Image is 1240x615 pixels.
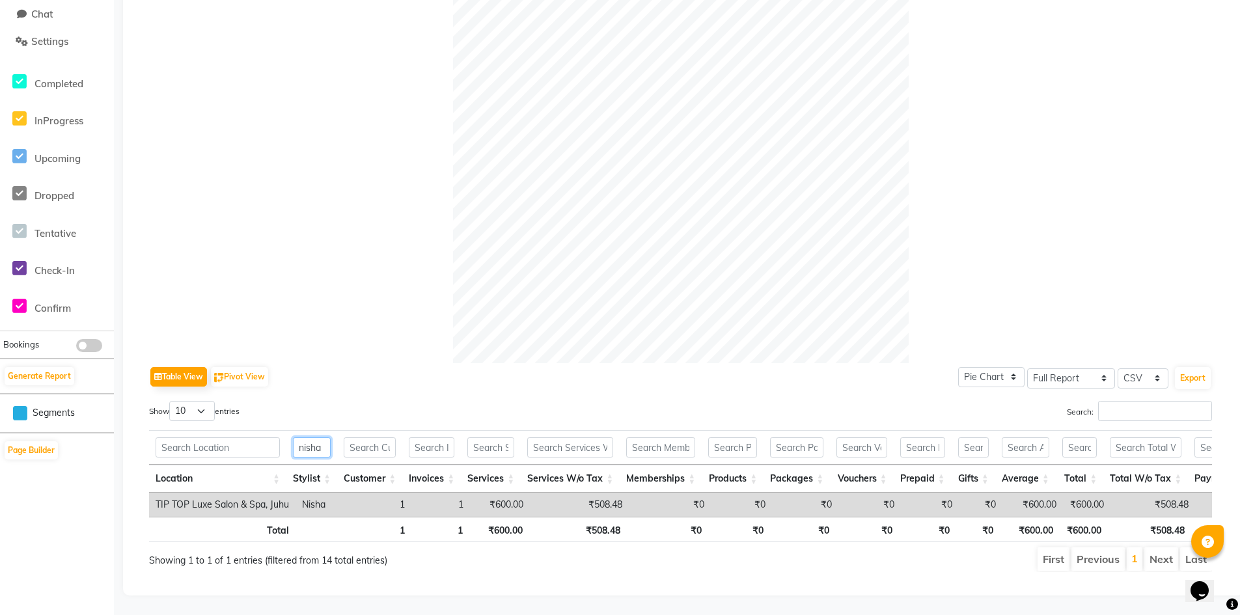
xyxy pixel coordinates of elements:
th: ₹600.00 [1000,517,1060,542]
th: Location: activate to sort column ascending [149,465,286,493]
th: Gifts: activate to sort column ascending [952,465,995,493]
th: Prepaid: activate to sort column ascending [894,465,952,493]
td: ₹0 [959,493,1002,517]
span: InProgress [34,115,83,127]
th: Customer: activate to sort column ascending [337,465,402,493]
span: Tentative [34,227,76,239]
label: Search: [1067,401,1212,421]
input: Search Stylist [293,437,331,458]
th: ₹0 [836,517,899,542]
input: Search Services W/o Tax [527,437,613,458]
th: Services W/o Tax: activate to sort column ascending [521,465,620,493]
input: Search Average [1002,437,1049,458]
td: ₹508.48 [530,493,629,517]
div: Showing 1 to 1 of 1 entries (filtered from 14 total entries) [149,546,581,567]
th: Invoices: activate to sort column ascending [402,465,461,493]
button: Pivot View [211,367,268,387]
input: Search Location [156,437,280,458]
span: Bookings [3,339,39,349]
td: ₹0 [772,493,838,517]
td: ₹0 [901,493,959,517]
th: Packages: activate to sort column ascending [764,465,830,493]
a: Settings [3,34,111,49]
th: ₹0 [770,517,836,542]
span: Chat [31,8,53,20]
span: Completed [34,77,83,90]
th: ₹0 [627,517,708,542]
input: Search Invoices [409,437,454,458]
button: Export [1175,367,1211,389]
button: Table View [150,367,207,387]
td: ₹0 [711,493,772,517]
td: ₹600.00 [1002,493,1063,517]
button: Generate Report [5,367,74,385]
th: ₹600.00 [469,517,529,542]
td: ₹0 [838,493,901,517]
button: Page Builder [5,441,58,459]
td: 1 [346,493,411,517]
th: ₹0 [956,517,1000,542]
th: Products: activate to sort column ascending [702,465,764,493]
iframe: chat widget [1185,563,1227,602]
span: Check-In [34,264,75,277]
td: ₹0 [629,493,711,517]
th: ₹508.48 [1108,517,1191,542]
th: Total: activate to sort column ascending [1056,465,1104,493]
a: 1 [1131,552,1138,565]
label: Show entries [149,401,240,421]
th: ₹0 [708,517,770,542]
th: Total W/o Tax: activate to sort column ascending [1103,465,1188,493]
span: Upcoming [34,152,81,165]
span: Segments [33,406,75,420]
th: Total [149,517,296,542]
th: ₹0 [899,517,956,542]
th: 1 [411,517,470,542]
input: Search Customer [344,437,396,458]
input: Search Total [1062,437,1097,458]
th: Average: activate to sort column ascending [995,465,1056,493]
a: Chat [3,7,111,22]
input: Search Gifts [958,437,989,458]
img: pivot.png [214,373,224,383]
th: Memberships: activate to sort column ascending [620,465,702,493]
th: Services: activate to sort column ascending [461,465,521,493]
th: ₹508.48 [529,517,627,542]
span: Settings [31,35,68,48]
th: Stylist: activate to sort column ascending [286,465,337,493]
td: Nisha [296,493,346,517]
input: Search Products [708,437,757,458]
select: Showentries [169,401,215,421]
th: Vouchers: activate to sort column ascending [830,465,893,493]
th: ₹600.00 [1060,517,1108,542]
th: 1 [346,517,411,542]
input: Search Packages [770,437,823,458]
span: Dropped [34,189,74,202]
td: 1 [411,493,470,517]
span: Confirm [34,302,71,314]
input: Search Services [467,437,514,458]
td: ₹508.48 [1110,493,1195,517]
input: Search Total W/o Tax [1110,437,1181,458]
td: ₹600.00 [1063,493,1110,517]
input: Search Prepaid [900,437,945,458]
input: Search Vouchers [836,437,887,458]
td: TIP TOP Luxe Salon & Spa, Juhu [149,493,296,517]
td: ₹600.00 [470,493,530,517]
input: Search: [1098,401,1212,421]
input: Search Memberships [626,437,695,458]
